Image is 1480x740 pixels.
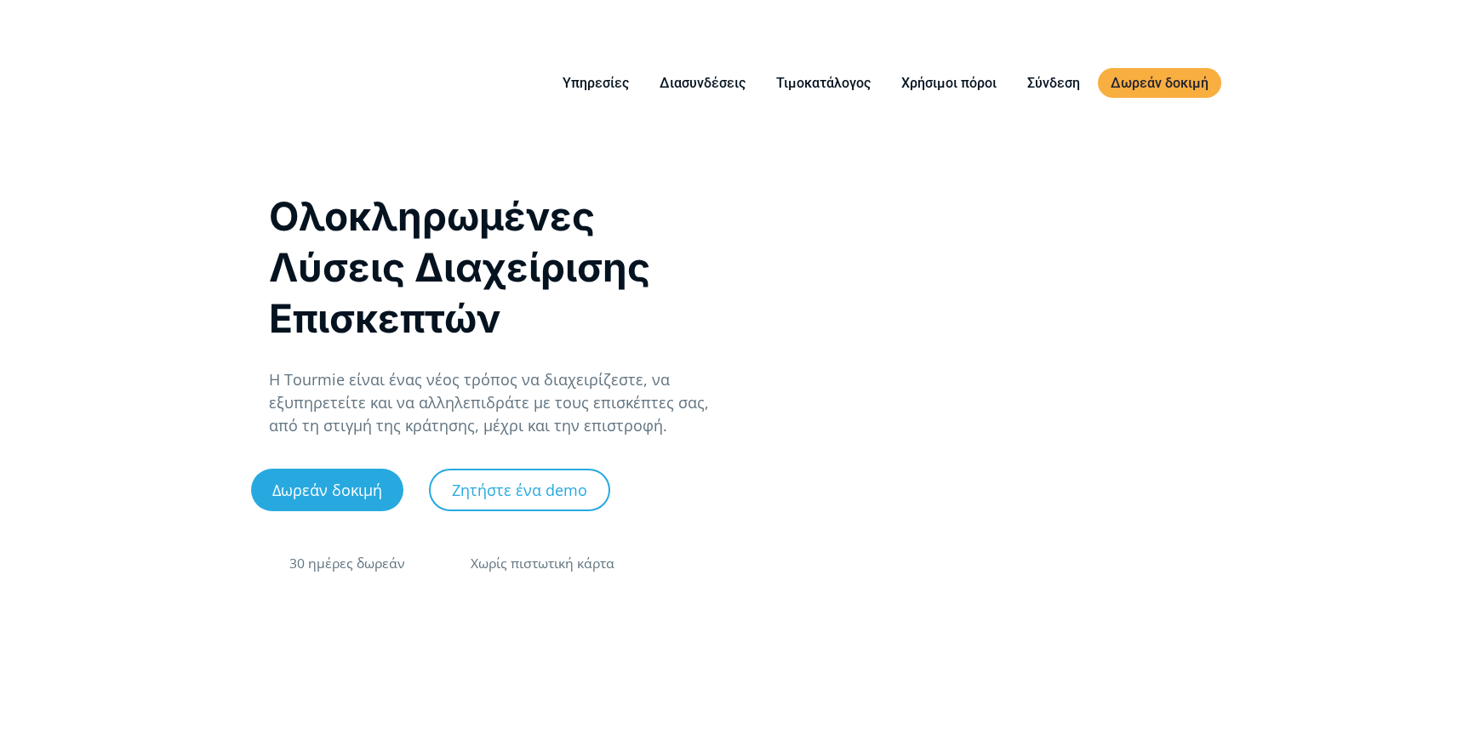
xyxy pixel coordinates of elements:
[1098,68,1221,98] a: Δωρεάν δοκιμή
[269,368,723,437] p: Η Tourmie είναι ένας νέος τρόπος να διαχειρίζεστε, να εξυπηρετείτε και να αλληλεπιδράτε με τους ε...
[269,191,723,344] h1: Ολοκληρωμένες Λύσεις Διαχείρισης Επισκεπτών
[289,554,405,574] div: 30 ημέρες δωρεάν
[550,72,642,94] a: Υπηρεσίες
[429,469,610,511] a: Ζητήστε ένα demo
[251,469,403,511] a: Δωρεάν δοκιμή
[889,72,1009,94] a: Χρήσιμοι πόροι
[1014,72,1093,94] a: Σύνδεση
[471,554,614,574] div: Χωρίς πιστωτική κάρτα
[647,72,758,94] a: Διασυνδέσεις
[763,72,883,94] a: Τιμοκατάλογος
